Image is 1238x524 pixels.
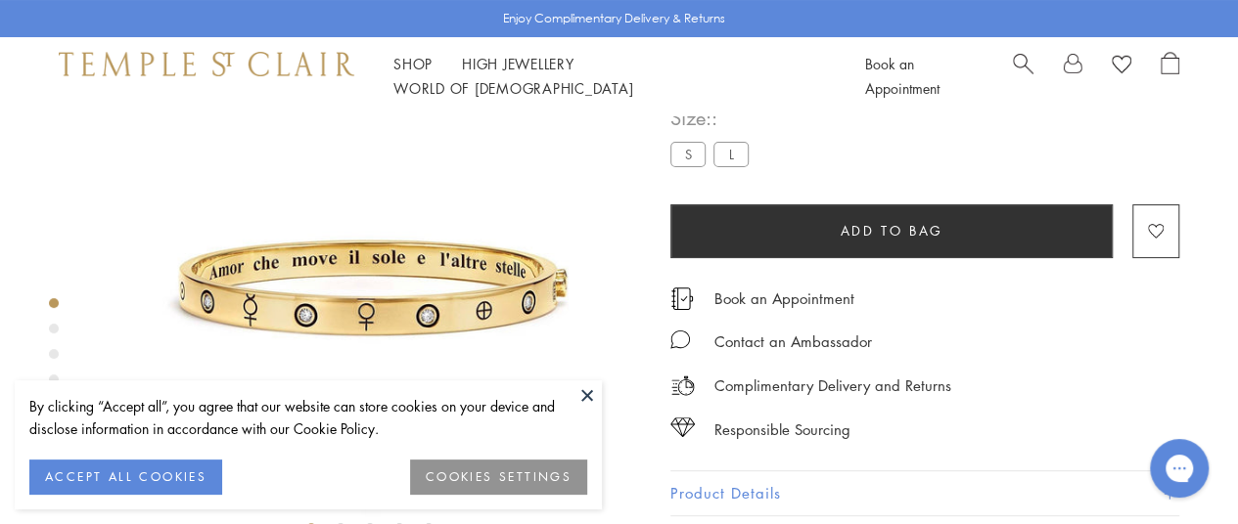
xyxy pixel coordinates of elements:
[713,142,749,166] label: L
[393,54,433,73] a: ShopShop
[1140,432,1218,504] iframe: Gorgias live chat messenger
[670,373,695,398] img: icon_delivery.svg
[393,52,821,101] nav: Main navigation
[670,204,1113,258] button: Add to bag
[462,54,574,73] a: High JewelleryHigh Jewellery
[841,220,943,241] span: Add to bag
[670,142,706,166] label: S
[29,459,222,495] button: ACCEPT ALL COOKIES
[670,102,757,134] span: Size::
[59,52,354,75] img: Temple St. Clair
[410,459,587,495] button: COOKIES SETTINGS
[29,395,587,440] div: By clicking “Accept all”, you agree that our website can store cookies on your device and disclos...
[714,373,951,398] p: Complimentary Delivery and Returns
[714,287,854,309] a: Book an Appointment
[393,78,633,98] a: World of [DEMOGRAPHIC_DATA]World of [DEMOGRAPHIC_DATA]
[670,329,690,349] img: MessageIcon-01_2.svg
[670,471,1179,515] button: Product Details
[49,293,59,425] div: Product gallery navigation
[503,9,725,28] p: Enjoy Complimentary Delivery & Returns
[1112,52,1131,81] a: View Wishlist
[670,417,695,437] img: icon_sourcing.svg
[670,287,694,310] img: icon_appointment.svg
[714,417,850,442] div: Responsible Sourcing
[865,54,940,98] a: Book an Appointment
[1161,52,1179,101] a: Open Shopping Bag
[1013,52,1033,101] a: Search
[714,329,872,354] div: Contact an Ambassador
